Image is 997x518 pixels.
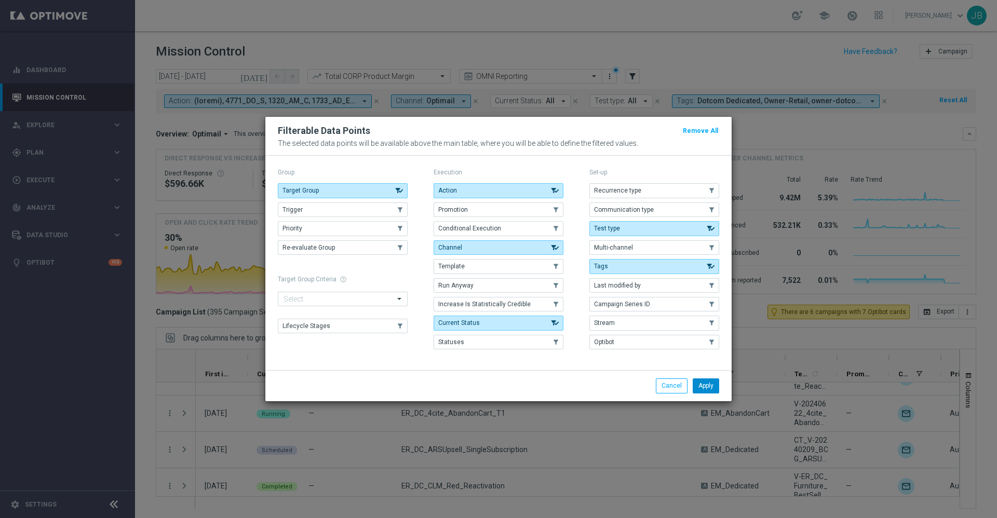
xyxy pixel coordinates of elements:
button: Last modified by [589,278,719,293]
button: Current Status [434,316,563,330]
span: Priority [282,225,302,232]
span: Stream [594,319,615,326]
span: Target Group [282,187,319,194]
span: Lifecycle Stages [282,322,330,330]
button: Priority [278,221,408,236]
h1: Target Group Criteria [278,276,408,283]
button: Cancel [656,378,688,393]
button: Statuses [434,335,563,349]
button: Promotion [434,202,563,217]
button: Communication type [589,202,719,217]
span: Channel [438,244,462,251]
button: Target Group [278,183,408,198]
h2: Filterable Data Points [278,125,370,137]
span: Statuses [438,338,464,346]
button: Recurrence type [589,183,719,198]
span: Multi-channel [594,244,633,251]
span: Test type [594,225,620,232]
p: Set-up [589,168,719,176]
button: Re-evaluate Group [278,240,408,255]
p: Execution [434,168,563,176]
span: Recurrence type [594,187,641,194]
button: Tags [589,259,719,274]
span: Run Anyway [438,282,474,289]
button: Optibot [589,335,719,349]
button: Apply [693,378,719,393]
span: help_outline [340,276,347,283]
span: Trigger [282,206,303,213]
button: Increase Is Statistically Credible [434,297,563,311]
span: Increase Is Statistically Credible [438,301,531,308]
button: Remove All [682,125,719,137]
span: Current Status [438,319,480,326]
button: Template [434,259,563,274]
button: Conditional Execution [434,221,563,236]
span: Conditional Execution [438,225,501,232]
button: Trigger [278,202,408,217]
button: Run Anyway [434,278,563,293]
span: Campaign Series ID [594,301,650,308]
button: Action [434,183,563,198]
span: Action [438,187,457,194]
span: Promotion [438,206,468,213]
button: Test type [589,221,719,236]
button: Channel [434,240,563,255]
button: Stream [589,316,719,330]
span: Optibot [594,338,614,346]
button: Lifecycle Stages [278,319,408,333]
span: Communication type [594,206,654,213]
span: Re-evaluate Group [282,244,335,251]
p: Group [278,168,408,176]
span: Template [438,263,465,270]
span: Tags [594,263,608,270]
button: Campaign Series ID [589,297,719,311]
p: The selected data points will be available above the main table, where you will be able to define... [278,139,719,147]
span: Last modified by [594,282,641,289]
button: Multi-channel [589,240,719,255]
